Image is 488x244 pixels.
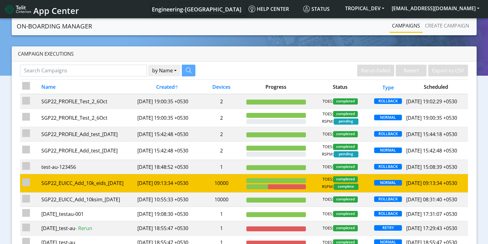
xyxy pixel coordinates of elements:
[374,225,402,231] span: RETRY
[135,127,199,141] td: [DATE] 15:42:48 +0530
[374,180,402,186] span: NORMAL
[199,94,244,109] td: 2
[41,114,133,122] div: SGP22_PROFILE_Test_2_6Oct
[5,2,78,16] a: App Center
[341,3,388,14] button: TROPICAL_DEV
[39,80,135,94] th: Name
[199,109,244,127] td: 2
[323,98,333,105] span: TOES:
[333,131,358,137] span: completed
[333,196,358,203] span: completed
[323,176,333,182] span: TOES:
[41,179,133,187] div: SGP22_EUICC_Add_10k_eids_[DATE]
[135,174,199,192] td: [DATE] 09:13:34 +0530
[152,6,241,13] span: Engineering-[GEOGRAPHIC_DATA]
[135,207,199,221] td: [DATE] 19:08:30 +0530
[406,164,457,170] span: [DATE] 15:08:39 +0530
[333,211,358,217] span: completed
[308,80,372,94] th: Status
[135,141,199,160] td: [DATE] 15:42:48 +0530
[323,111,333,117] span: TOES:
[20,65,147,76] input: Search Campaigns
[33,5,79,16] span: App Center
[323,225,333,231] span: TOES:
[246,3,301,15] a: Help center
[12,46,477,62] div: Campaign Executions
[303,6,310,12] img: status.svg
[135,94,199,109] td: [DATE] 19:00:35 +0530
[323,211,333,217] span: TOES:
[17,20,92,32] a: On-Boarding Manager
[388,3,483,14] button: [EMAIL_ADDRESS][DOMAIN_NAME]
[374,115,402,120] span: NORMAL
[148,65,181,76] button: by Name
[374,211,402,216] span: ROLLBACK
[199,127,244,141] td: 2
[333,176,358,182] span: completed
[323,144,333,150] span: TOES:
[41,225,133,232] div: [DATE]_test-au
[152,3,241,15] a: Your current platform instance
[303,6,330,12] span: Status
[41,98,133,105] div: SGP22_PROFILE_Test_2_6Oct
[404,80,468,94] th: Scheduled
[323,131,333,137] span: TOES:
[406,147,457,154] span: [DATE] 15:42:48 +0530
[41,196,133,203] div: SGP22_EUICC_Add_10ksim_[DATE]
[248,6,289,12] span: Help center
[244,80,308,94] th: Progress
[333,98,358,105] span: completed
[372,80,404,94] th: Type
[199,160,244,174] td: 1
[333,225,358,231] span: completed
[428,65,468,76] button: Export to CSV
[41,147,133,154] div: SGP22_PROFILE_Add_test_[DATE]
[374,131,402,137] span: ROLLBACK
[41,210,133,218] div: [DATE]_testau-001
[199,221,244,235] td: 1
[135,192,199,207] td: [DATE] 10:55:33 +0530
[199,192,244,207] td: 10000
[374,164,402,169] span: ROLLBACK
[357,65,394,76] button: Rerun Failed
[135,109,199,127] td: [DATE] 19:00:35 +0530
[374,196,402,202] span: ROLLBACK
[199,207,244,221] td: 1
[301,3,341,15] a: Status
[334,118,358,125] span: pending
[323,196,333,203] span: TOES:
[199,141,244,160] td: 2
[396,65,427,76] button: Revert
[406,180,457,186] span: [DATE] 09:13:34 +0530
[390,19,423,32] a: Campaigns
[374,148,402,153] span: NORMAL
[406,225,457,232] span: [DATE] 17:29:43 +0530
[5,4,31,14] img: logo-telit-cinterion-gw-new.png
[75,225,92,232] span: - Rerun
[333,164,358,170] span: completed
[406,114,457,121] span: [DATE] 19:00:35 +0530
[248,6,255,12] img: knowledge.svg
[374,98,402,104] span: ROLLBACK
[334,184,358,190] span: complete
[406,131,457,138] span: [DATE] 15:44:18 +0530
[199,174,244,192] td: 10000
[41,163,133,171] div: test-au-123456
[334,151,358,157] span: pending
[135,80,199,94] th: Created
[323,164,333,170] span: TOES:
[199,80,244,94] th: Devices
[333,111,358,117] span: completed
[406,98,457,105] span: [DATE] 19:02:29 +0530
[135,160,199,174] td: [DATE] 18:48:52 +0530
[406,211,457,217] span: [DATE] 17:31:07 +0530
[322,118,334,125] span: RSPM:
[41,131,133,138] div: SGP22_PROFILE_Add_test_[DATE]
[135,221,199,235] td: [DATE] 18:55:47 +0530
[333,144,358,150] span: completed
[406,196,457,203] span: [DATE] 08:31:40 +0530
[322,151,334,157] span: RSPM:
[322,184,334,190] span: RSPM:
[423,19,472,32] a: Create campaign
